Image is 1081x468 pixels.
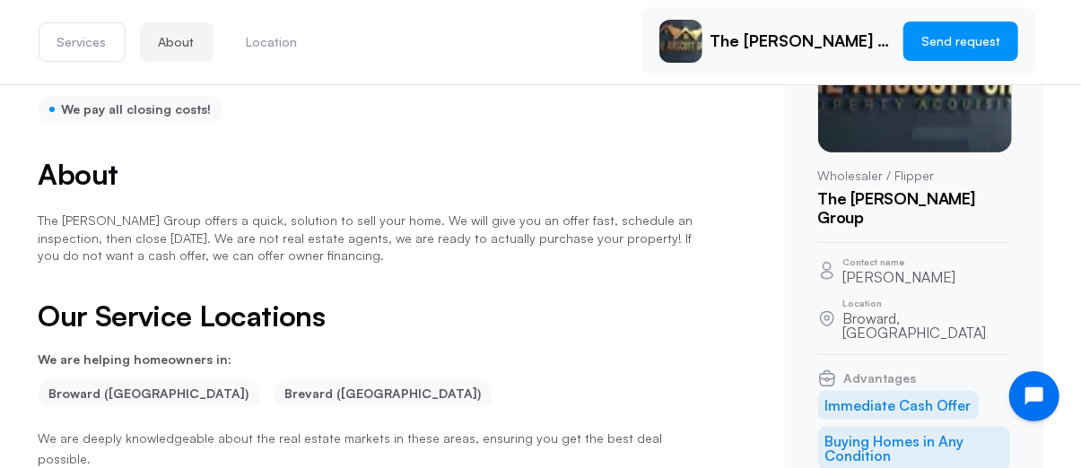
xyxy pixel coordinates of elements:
p: Wholesaler / Flipper [818,167,1010,185]
li: Broward ([GEOGRAPHIC_DATA]) [39,380,260,407]
img: Erica Arscott [659,20,702,63]
p: The [PERSON_NAME] Group offers a quick, solution to sell your home. We will give you an offer fas... [39,212,699,264]
p: We are helping homeowners in: [39,353,699,366]
div: We pay all closing costs! [39,96,222,123]
li: Brevard ([GEOGRAPHIC_DATA]) [275,380,493,407]
li: Immediate Cash Offer [818,391,979,420]
p: Broward, [GEOGRAPHIC_DATA] [843,311,1010,340]
h2: Our Service Locations [39,300,699,332]
p: Location [843,299,1010,308]
button: Send request [903,22,1018,61]
p: [PERSON_NAME] [843,270,956,284]
button: Services [39,22,126,62]
button: Location [228,22,317,62]
p: The [PERSON_NAME] Group [710,31,889,51]
h1: The [PERSON_NAME] Group [818,189,1010,228]
button: About [140,22,214,62]
p: Contact name [843,257,956,266]
h2: About [39,159,699,190]
span: Advantages [844,372,917,385]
